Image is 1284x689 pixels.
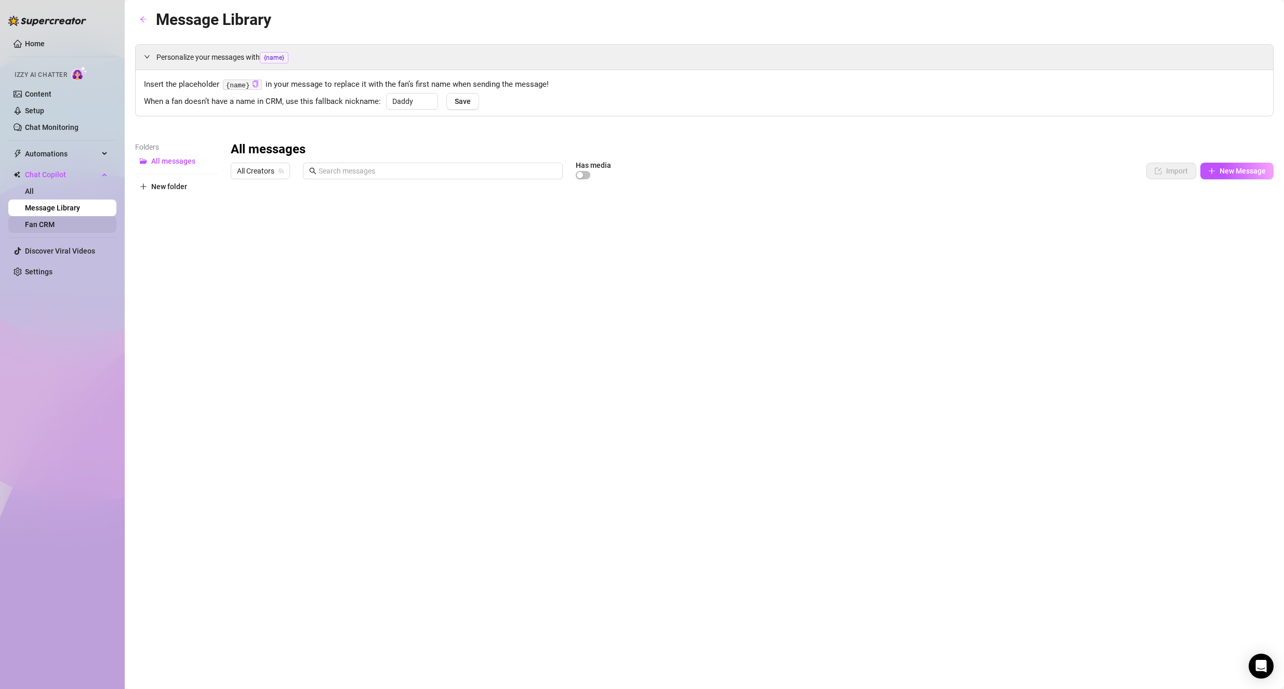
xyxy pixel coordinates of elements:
a: Discover Viral Videos [25,247,95,255]
a: Settings [25,268,52,276]
img: Chat Copilot [14,171,20,178]
span: Chat Copilot [25,166,99,183]
span: {name} [260,52,288,63]
span: All messages [151,157,195,165]
div: Personalize your messages with{name} [136,45,1273,70]
span: All Creators [237,163,284,179]
img: logo-BBDzfeDw.svg [8,16,86,26]
span: plus [140,183,147,190]
span: When a fan doesn’t have a name in CRM, use this fallback nickname: [144,96,381,108]
span: Insert the placeholder in your message to replace it with the fan’s first name when sending the m... [144,78,1265,91]
article: Has media [576,162,611,168]
span: thunderbolt [14,150,22,158]
a: Content [25,90,51,98]
a: Setup [25,107,44,115]
span: expanded [144,54,150,60]
h3: All messages [231,141,306,158]
a: Message Library [25,204,80,212]
span: Automations [25,145,99,162]
button: Import [1146,163,1196,179]
span: Izzy AI Chatter [15,70,67,80]
span: arrow-left [140,16,147,23]
span: Save [455,97,471,105]
div: Open Intercom Messenger [1249,654,1274,679]
img: AI Chatter [71,66,87,81]
a: Chat Monitoring [25,123,78,131]
span: copy [252,81,259,87]
span: search [309,167,316,175]
span: plus [1208,167,1215,175]
a: Home [25,39,45,48]
button: New Message [1200,163,1274,179]
article: Message Library [156,7,271,32]
code: {name} [223,79,262,90]
input: Search messages [319,165,557,177]
span: New folder [151,182,187,191]
span: folder-open [140,157,147,165]
button: Click to Copy [252,81,259,88]
article: Folders [135,141,218,153]
a: Fan CRM [25,220,55,229]
span: team [278,168,284,174]
button: New folder [135,178,218,195]
span: New Message [1220,167,1266,175]
button: Save [446,93,479,110]
a: All [25,187,34,195]
span: Personalize your messages with [156,51,1265,63]
button: All messages [135,153,218,169]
